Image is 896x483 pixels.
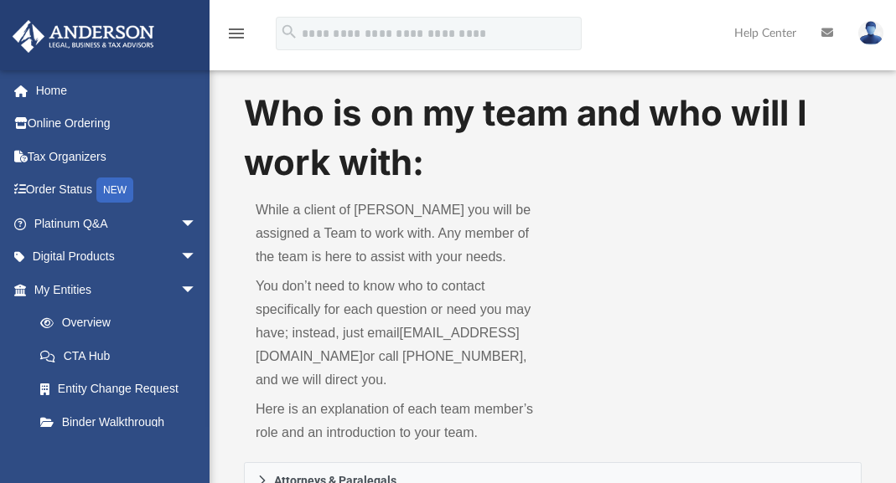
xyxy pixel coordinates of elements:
a: CTA Hub [23,339,222,373]
a: Platinum Q&Aarrow_drop_down [12,207,222,240]
p: You don’t need to know who to contact specifically for each question or need you may have; instea... [256,275,541,392]
span: arrow_drop_down [180,207,214,241]
a: Order StatusNEW [12,173,222,208]
p: While a client of [PERSON_NAME] you will be assigned a Team to work with. Any member of the team ... [256,198,541,269]
h1: Who is on my team and who will I work with: [244,89,862,188]
a: Binder Walkthrough [23,405,222,439]
a: My Entitiesarrow_drop_down [12,273,222,306]
span: arrow_drop_down [180,273,214,307]
a: Entity Change Request [23,373,222,406]
a: Digital Productsarrow_drop_down [12,240,222,274]
a: [EMAIL_ADDRESS][DOMAIN_NAME] [256,326,520,363]
a: Overview [23,306,222,340]
p: Here is an explanation of each team member’s role and an introduction to your team. [256,398,541,444]
a: menu [226,32,246,44]
a: Home [12,74,222,107]
i: search [280,23,298,41]
img: User Pic [858,21,883,45]
img: Anderson Advisors Platinum Portal [8,20,159,53]
a: Online Ordering [12,107,222,141]
i: menu [226,23,246,44]
a: Tax Organizers [12,140,222,173]
span: arrow_drop_down [180,240,214,275]
div: NEW [96,177,133,203]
